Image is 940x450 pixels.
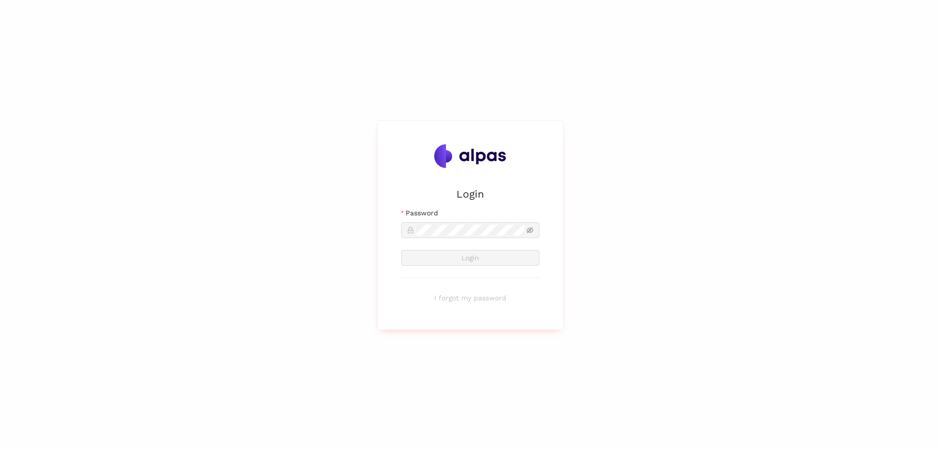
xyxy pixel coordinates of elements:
[526,227,533,234] span: eye-invisible
[401,207,438,218] label: Password
[401,186,539,202] h2: Login
[416,225,525,236] input: Password
[401,290,539,306] button: I forgot my password
[434,144,506,168] img: Alpas.ai Logo
[407,227,414,234] span: lock
[401,250,539,266] button: Login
